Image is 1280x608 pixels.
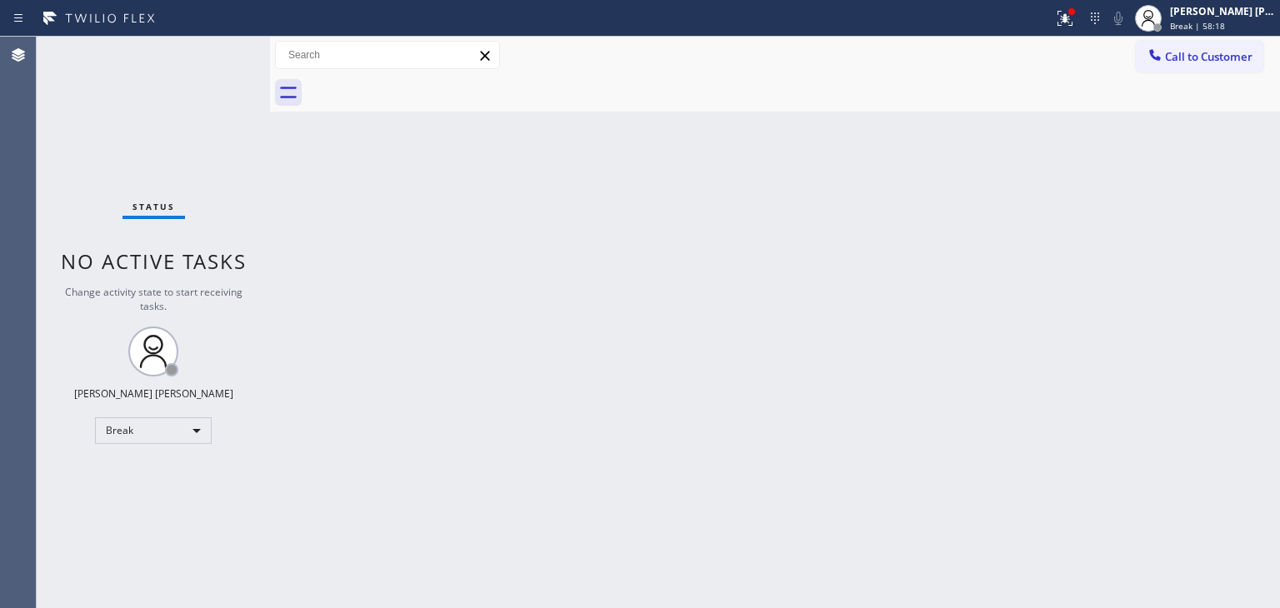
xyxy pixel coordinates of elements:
div: Break [95,417,212,444]
button: Mute [1107,7,1130,30]
span: Status [132,201,175,212]
span: Call to Customer [1165,49,1252,64]
button: Call to Customer [1136,41,1263,72]
span: No active tasks [61,247,247,275]
span: Change activity state to start receiving tasks. [65,285,242,313]
span: Break | 58:18 [1170,20,1225,32]
div: [PERSON_NAME] [PERSON_NAME] [74,386,233,401]
div: [PERSON_NAME] [PERSON_NAME] [1170,4,1275,18]
input: Search [276,42,499,68]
